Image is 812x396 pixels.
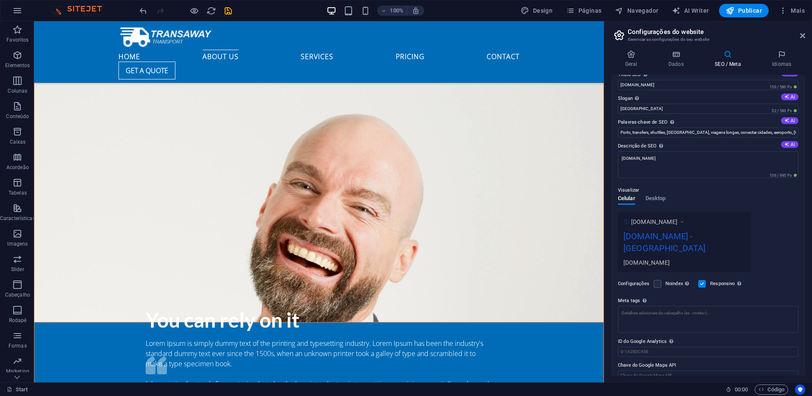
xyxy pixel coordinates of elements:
p: Acordeão [6,164,29,171]
button: Design [517,4,556,17]
label: Configurações [618,279,649,289]
div: [DOMAIN_NAME] - [GEOGRAPHIC_DATA] [623,230,745,258]
span: Páginas [566,6,601,15]
a: Clique para cancelar a seleção. Clique duas vezes para abrir as Páginas [7,385,28,395]
span: 52 / 580 Px [770,108,798,114]
div: [DOMAIN_NAME] [623,258,745,267]
img: Editor Logo [49,6,113,16]
button: Slogan [781,93,798,100]
label: Descrição de SEO [618,141,798,151]
i: Ao redimensionar, ajusta automaticamente o nível de zoom para caber no dispositivo escolhido. [412,7,420,14]
button: Mais [775,4,808,17]
h4: SEO / Meta [701,50,758,68]
span: Celular [618,193,635,205]
label: Meta tags [618,296,798,306]
input: Slogan... [618,104,798,114]
span: Mais [779,6,805,15]
p: Elementos [5,62,30,69]
h2: Configurações do website [628,28,805,36]
label: Noindex [665,279,693,289]
span: 00 00 [735,385,748,395]
span: Design [521,6,553,15]
p: Favoritos [6,37,28,43]
span: Desktop [646,193,666,205]
p: Colunas [8,88,27,94]
span: 106 / 990 Px [768,173,798,178]
h4: Dados [654,50,701,68]
h6: Tempo de sessão [726,385,748,395]
p: Caixas [10,139,26,145]
h4: Idiomas [758,50,805,68]
div: Visualizar [618,195,665,212]
p: Formas [8,342,27,349]
p: Visualizar [618,185,639,195]
span: Navegador [615,6,658,15]
p: Tabelas [8,190,27,196]
button: AI Writer [668,4,712,17]
button: Código [755,385,788,395]
p: Slider [11,266,24,273]
i: Salvar (Ctrl+S) [223,6,233,16]
label: ID do Google Analytics [618,337,798,347]
button: undo [138,6,148,16]
i: Desfazer: Mudar palavras-chave (Ctrl+Z) [138,6,148,16]
input: G-1A2B3C456 [618,347,798,357]
button: reload [206,6,216,16]
button: Páginas [563,4,605,17]
span: [DOMAIN_NAME] [631,218,677,226]
span: Publicar [726,6,762,15]
label: Título SEO [618,70,798,80]
label: Palavras-chave de SEO [618,117,798,127]
label: Responsivo [710,279,744,289]
p: Cabeçalho [5,291,30,298]
button: Usercentrics [795,385,805,395]
span: Código [758,385,784,395]
input: Chave do Google Maps API... [618,371,798,381]
h6: 100% [390,6,403,16]
p: Conteúdo [6,113,29,120]
button: save [223,6,233,16]
button: 100% [377,6,407,16]
h4: Geral [611,50,654,68]
span: 150 / 580 Px [768,84,798,90]
span: AI Writer [672,6,709,15]
p: Marketing [6,368,29,375]
p: Rodapé [9,317,27,324]
i: Recarregar página [206,6,216,16]
label: Slogan [618,93,798,104]
p: Imagens [7,240,28,247]
button: Descrição de SEO [781,141,798,148]
span: : [741,386,742,393]
button: Publicar [719,4,769,17]
button: Palavras-chave de SEO [781,117,798,124]
button: Navegador [612,4,662,17]
img: logo_original40.png [623,219,629,224]
h3: Gerenciar as configurações do seu website [628,36,788,43]
button: Clique aqui para sair do modo de visualização e continuar editando [189,6,199,16]
label: Chave do Google Maps API [618,360,798,371]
